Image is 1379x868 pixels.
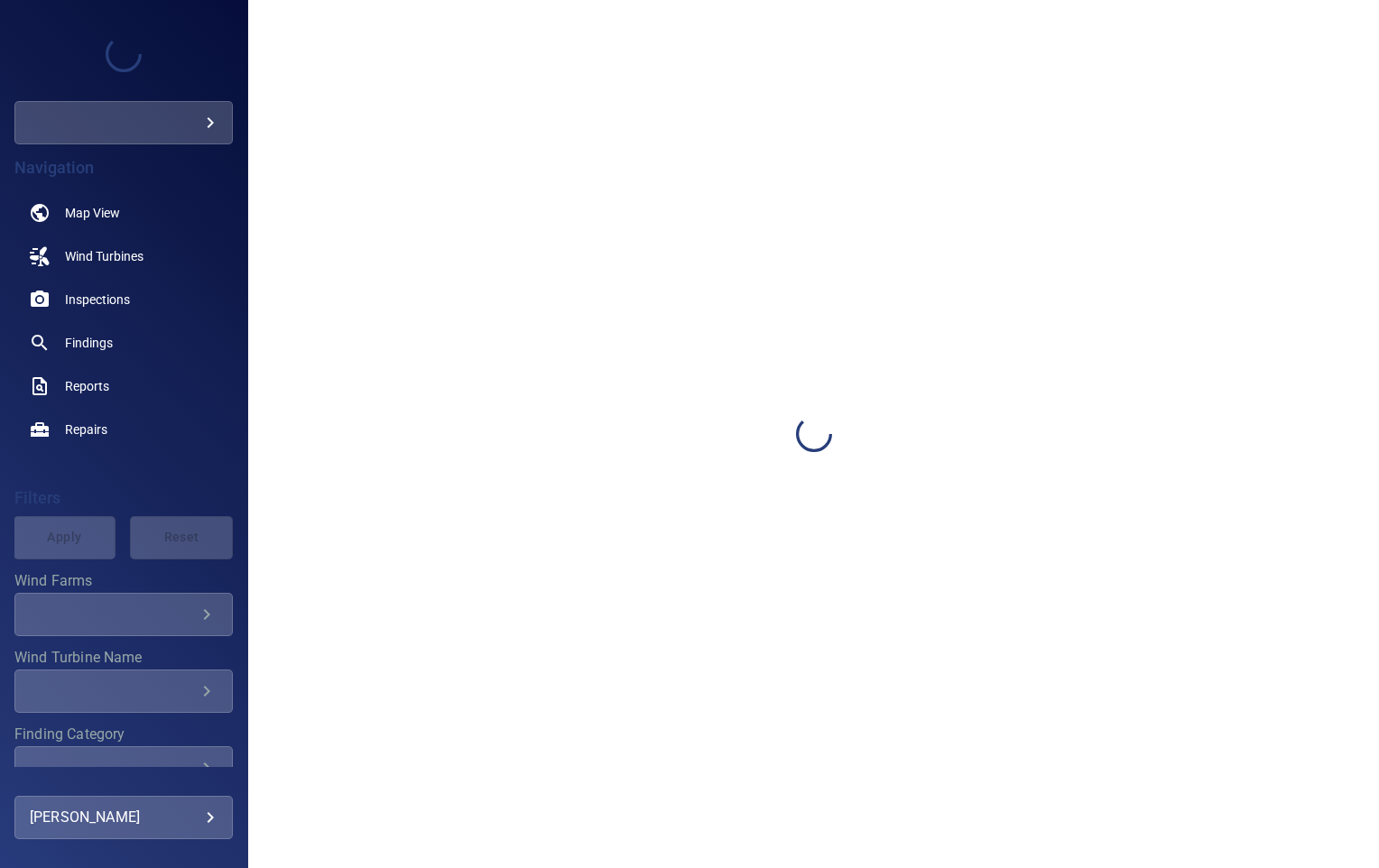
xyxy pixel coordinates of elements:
label: Wind Turbine Name [14,651,233,665]
a: map noActive [14,191,233,235]
a: reports noActive [14,365,233,408]
div: [PERSON_NAME] [30,803,217,832]
span: Findings [65,334,113,352]
span: Repairs [65,420,107,439]
span: Wind Turbines [65,247,143,265]
span: Inspections [65,291,130,309]
h4: Navigation [14,159,233,177]
span: Reports [65,377,109,395]
label: Wind Farms [14,574,233,588]
a: inspections noActive [14,278,233,321]
label: Finding Category [14,727,233,742]
h4: Filters [14,489,233,507]
a: repairs noActive [14,408,233,451]
a: windturbines noActive [14,235,233,278]
div: Finding Category [14,746,233,790]
a: findings noActive [14,321,233,365]
div: Wind Farms [14,593,233,636]
div: gdesedpr [14,101,233,144]
div: Wind Turbine Name [14,669,233,713]
span: Map View [65,204,120,222]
